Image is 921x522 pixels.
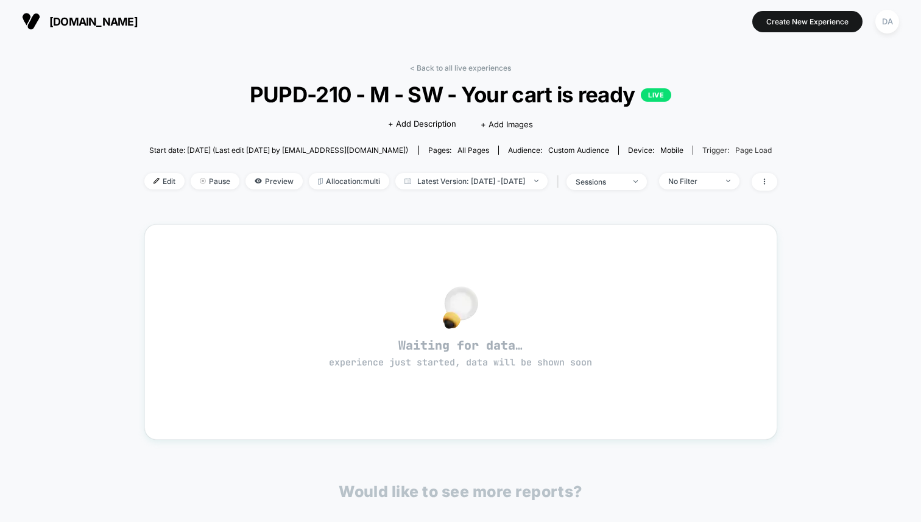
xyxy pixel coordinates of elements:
span: Allocation: multi [309,173,389,189]
span: all pages [457,146,489,155]
span: Page Load [735,146,772,155]
span: Waiting for data… [166,337,755,369]
div: DA [875,10,899,34]
div: Trigger: [702,146,772,155]
img: edit [153,178,160,184]
img: end [200,178,206,184]
button: Create New Experience [752,11,863,32]
p: Would like to see more reports? [339,482,582,501]
button: DA [872,9,903,34]
img: calendar [404,178,411,184]
span: Pause [191,173,239,189]
img: end [534,180,538,182]
p: LIVE [641,88,671,102]
img: end [633,180,638,183]
button: [DOMAIN_NAME] [18,12,141,31]
span: + Add Description [388,118,456,130]
img: end [726,180,730,182]
span: Preview [245,173,303,189]
span: Latest Version: [DATE] - [DATE] [395,173,548,189]
div: Pages: [428,146,489,155]
span: Edit [144,173,185,189]
span: + Add Images [481,119,533,129]
span: PUPD-210 - M - SW - Your cart is ready [175,82,745,107]
div: sessions [576,177,624,186]
span: Custom Audience [548,146,609,155]
img: no_data [443,286,478,329]
span: [DOMAIN_NAME] [49,15,138,28]
span: | [554,173,566,191]
a: < Back to all live experiences [410,63,511,72]
span: Device: [618,146,693,155]
img: rebalance [318,178,323,185]
span: Start date: [DATE] (Last edit [DATE] by [EMAIL_ADDRESS][DOMAIN_NAME]) [149,146,408,155]
div: No Filter [668,177,717,186]
div: Audience: [508,146,609,155]
span: experience just started, data will be shown soon [329,356,592,369]
img: Visually logo [22,12,40,30]
span: mobile [660,146,683,155]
